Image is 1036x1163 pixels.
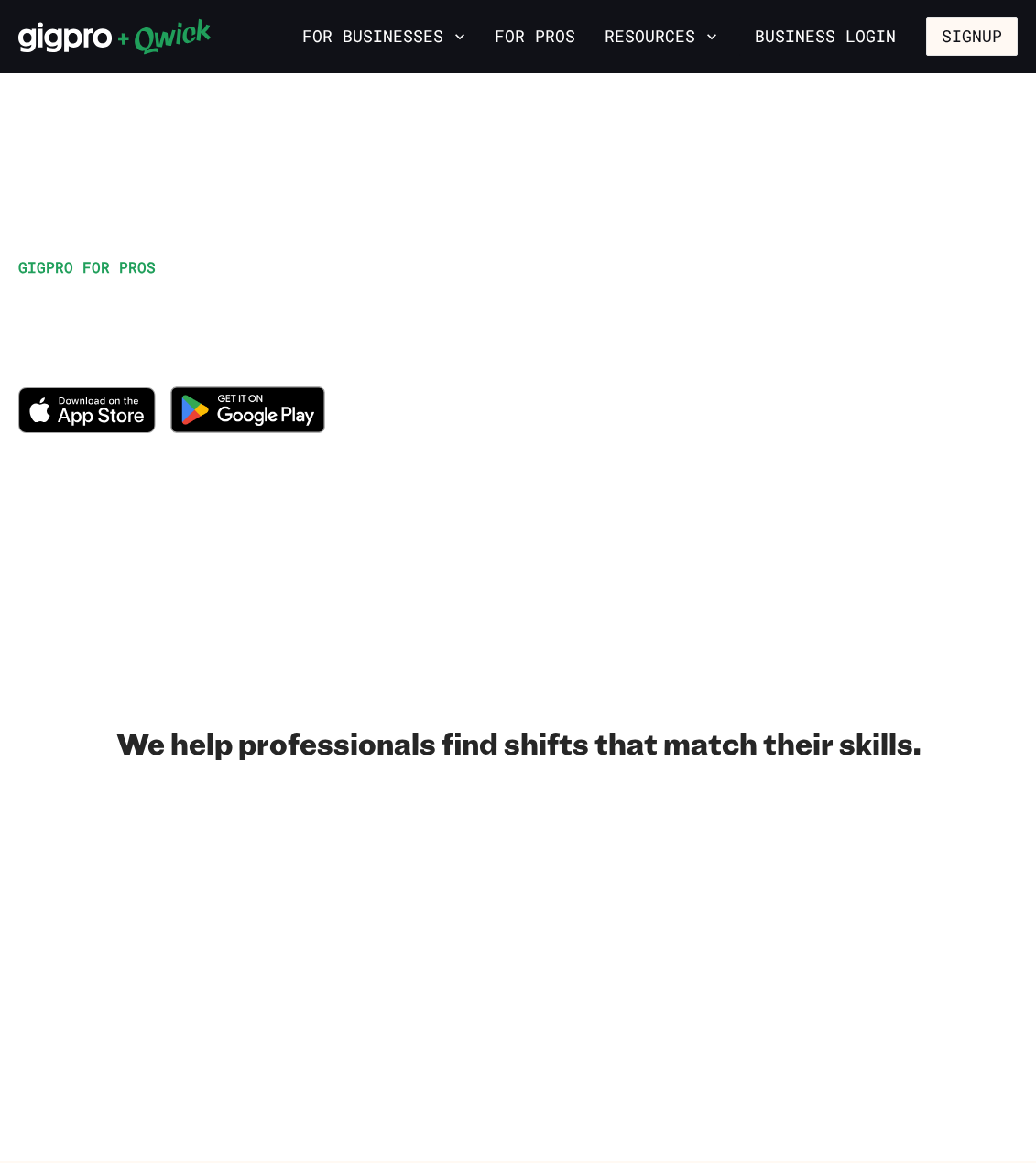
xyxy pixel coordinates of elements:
[159,375,337,444] img: Get it on Google Play
[18,418,156,437] a: Download on the App Store
[18,257,156,277] span: GIGPRO FOR PROS
[18,724,1018,761] h2: We help professionals find shifts that match their skills.
[739,17,911,56] a: Business Login
[295,21,473,52] button: For Businesses
[926,17,1018,56] button: Signup
[18,286,618,368] h1: Work when you want, explore new opportunities, and get paid for it!
[597,21,725,52] button: Resources
[487,21,583,52] a: For Pros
